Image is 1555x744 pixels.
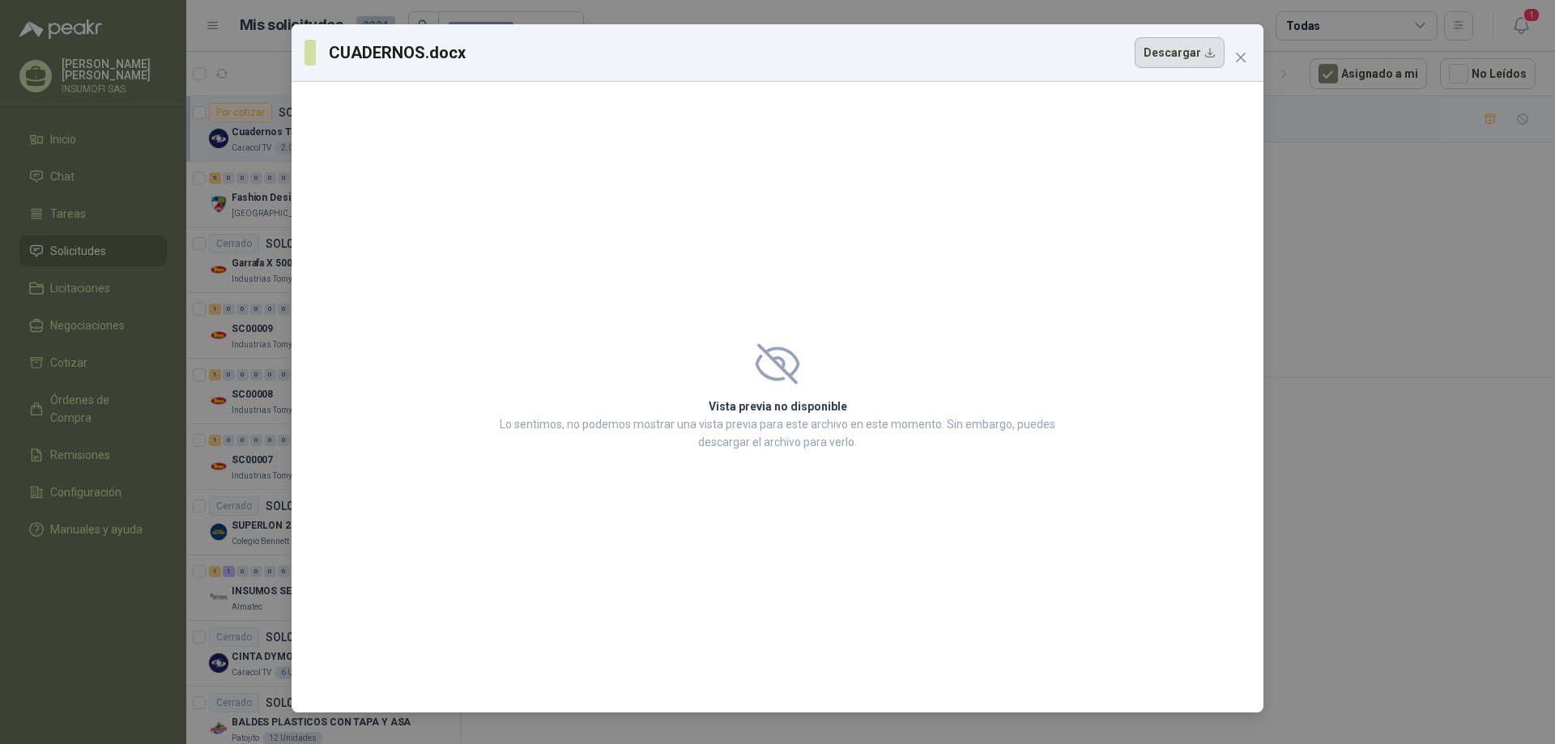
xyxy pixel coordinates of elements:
[1228,45,1254,70] button: Close
[495,415,1060,451] p: Lo sentimos, no podemos mostrar una vista previa para este archivo en este momento. Sin embargo, ...
[329,40,467,65] h3: CUADERNOS.docx
[1234,51,1247,64] span: close
[1135,37,1225,68] button: Descargar
[495,398,1060,415] h2: Vista previa no disponible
